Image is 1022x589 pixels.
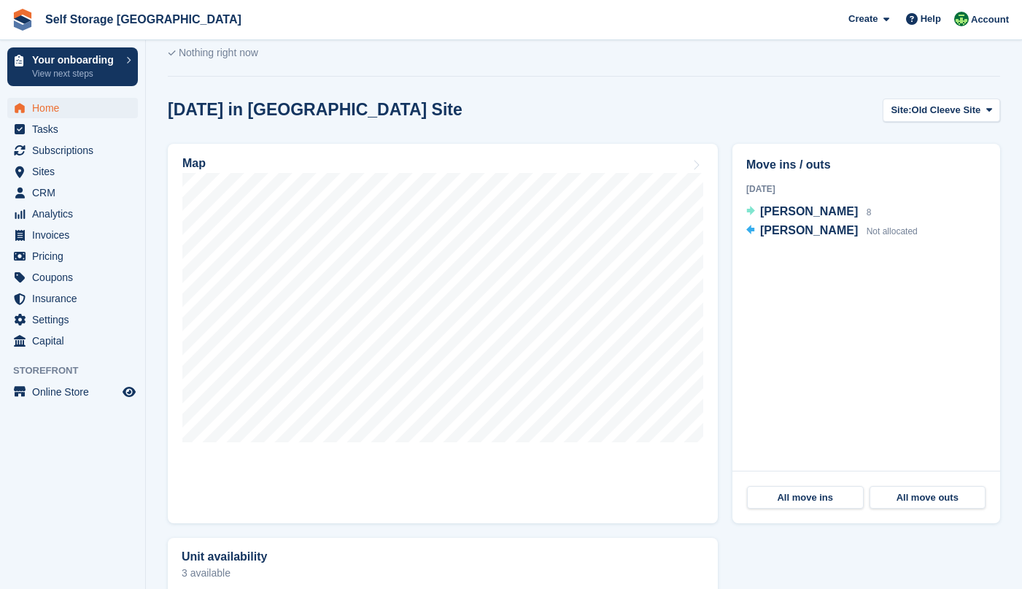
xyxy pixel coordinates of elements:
[7,140,138,161] a: menu
[32,267,120,288] span: Coupons
[7,267,138,288] a: menu
[168,50,176,56] img: blank_slate_check_icon-ba018cac091ee9be17c0a81a6c232d5eb81de652e7a59be601be346b1b6ddf79.svg
[7,225,138,245] a: menu
[32,246,120,266] span: Pricing
[867,207,872,217] span: 8
[12,9,34,31] img: stora-icon-8386f47178a22dfd0bd8f6a31ec36ba5ce8667c1dd55bd0f319d3a0aa187defe.svg
[971,12,1009,27] span: Account
[182,157,206,170] h2: Map
[32,67,119,80] p: View next steps
[921,12,941,26] span: Help
[168,100,462,120] h2: [DATE] in [GEOGRAPHIC_DATA] Site
[746,222,918,241] a: [PERSON_NAME] Not allocated
[168,144,718,523] a: Map
[39,7,247,31] a: Self Storage [GEOGRAPHIC_DATA]
[182,550,267,563] h2: Unit availability
[32,98,120,118] span: Home
[7,309,138,330] a: menu
[746,182,986,196] div: [DATE]
[32,161,120,182] span: Sites
[7,119,138,139] a: menu
[13,363,145,378] span: Storefront
[7,246,138,266] a: menu
[7,331,138,351] a: menu
[7,288,138,309] a: menu
[7,382,138,402] a: menu
[32,225,120,245] span: Invoices
[912,103,981,118] span: Old Cleeve Site
[954,12,969,26] img: Mackenzie Wells
[848,12,878,26] span: Create
[32,288,120,309] span: Insurance
[747,486,864,509] a: All move ins
[760,224,858,236] span: [PERSON_NAME]
[120,383,138,401] a: Preview store
[182,568,704,578] p: 3 available
[179,47,258,58] span: Nothing right now
[760,205,858,217] span: [PERSON_NAME]
[7,204,138,224] a: menu
[32,182,120,203] span: CRM
[32,331,120,351] span: Capital
[7,161,138,182] a: menu
[32,140,120,161] span: Subscriptions
[32,309,120,330] span: Settings
[32,382,120,402] span: Online Store
[32,55,119,65] p: Your onboarding
[870,486,986,509] a: All move outs
[867,226,918,236] span: Not allocated
[883,99,1000,123] button: Site: Old Cleeve Site
[746,203,871,222] a: [PERSON_NAME] 8
[7,47,138,86] a: Your onboarding View next steps
[32,119,120,139] span: Tasks
[7,98,138,118] a: menu
[891,103,911,118] span: Site:
[32,204,120,224] span: Analytics
[746,156,986,174] h2: Move ins / outs
[7,182,138,203] a: menu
